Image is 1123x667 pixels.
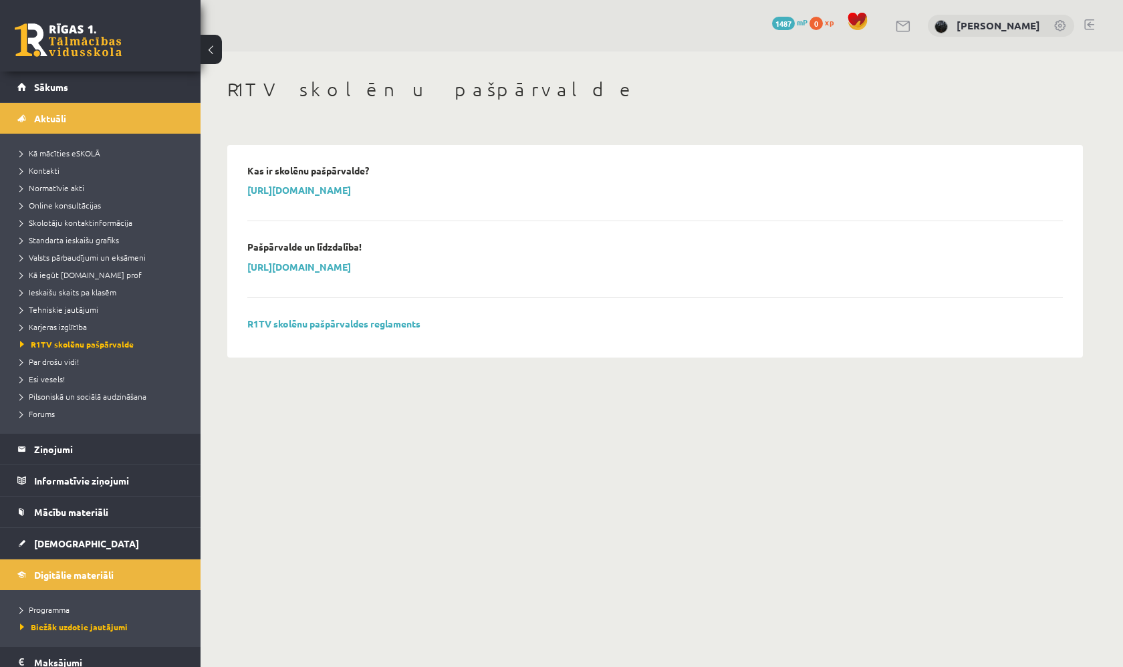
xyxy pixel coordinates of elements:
span: Karjeras izglītība [20,321,87,332]
span: Aktuāli [34,112,66,124]
a: Sākums [17,72,184,102]
span: Par drošu vidi! [20,356,79,367]
a: Forums [20,408,187,420]
a: Aktuāli [17,103,184,134]
a: [DEMOGRAPHIC_DATA] [17,528,184,559]
span: Valsts pārbaudījumi un eksāmeni [20,252,146,263]
a: 1487 mP [772,17,807,27]
span: Ieskaišu skaits pa klasēm [20,287,116,297]
a: Online konsultācijas [20,199,187,211]
a: Kā iegūt [DOMAIN_NAME] prof [20,269,187,281]
span: Skolotāju kontaktinformācija [20,217,132,228]
span: Esi vesels! [20,374,65,384]
span: Standarta ieskaišu grafiks [20,235,119,245]
span: R1TV skolēnu pašpārvalde [20,339,134,350]
a: [URL][DOMAIN_NAME] [247,184,351,196]
img: Karolina Rogalika [934,20,948,33]
legend: Ziņojumi [34,434,184,464]
span: Online konsultācijas [20,200,101,211]
a: Pilsoniskā un sociālā audzināšana [20,390,187,402]
a: Normatīvie akti [20,182,187,194]
span: Tehniskie jautājumi [20,304,98,315]
a: Ieskaišu skaits pa klasēm [20,286,187,298]
span: Forums [20,408,55,419]
h1: R1TV skolēnu pašpārvalde [227,78,1083,101]
a: Tehniskie jautājumi [20,303,187,315]
a: R1TV skolēnu pašpārvaldes reglaments [247,317,420,329]
span: 0 [809,17,823,30]
a: Esi vesels! [20,373,187,385]
span: mP [797,17,807,27]
a: Biežāk uzdotie jautājumi [20,621,187,633]
a: Rīgas 1. Tālmācības vidusskola [15,23,122,57]
p: Pašpārvalde un līdzdalība! [247,241,362,253]
span: Kontakti [20,165,59,176]
span: 1487 [772,17,795,30]
span: Digitālie materiāli [34,569,114,581]
span: Sākums [34,81,68,93]
a: Programma [20,604,187,616]
a: Karjeras izglītība [20,321,187,333]
span: xp [825,17,834,27]
span: [DEMOGRAPHIC_DATA] [34,537,139,549]
a: Valsts pārbaudījumi un eksāmeni [20,251,187,263]
a: [URL][DOMAIN_NAME] [247,261,351,273]
span: Programma [20,604,70,615]
span: Kā iegūt [DOMAIN_NAME] prof [20,269,142,280]
span: Biežāk uzdotie jautājumi [20,622,128,632]
a: R1TV skolēnu pašpārvalde [20,338,187,350]
a: Kā mācīties eSKOLĀ [20,147,187,159]
a: Ziņojumi [17,434,184,464]
span: Mācību materiāli [34,506,108,518]
legend: Informatīvie ziņojumi [34,465,184,496]
a: Mācību materiāli [17,497,184,527]
span: Kā mācīties eSKOLĀ [20,148,100,158]
a: Skolotāju kontaktinformācija [20,217,187,229]
a: 0 xp [809,17,840,27]
a: [PERSON_NAME] [957,19,1040,32]
a: Standarta ieskaišu grafiks [20,234,187,246]
a: Par drošu vidi! [20,356,187,368]
a: Kontakti [20,164,187,176]
span: Normatīvie akti [20,182,84,193]
span: Pilsoniskā un sociālā audzināšana [20,391,146,402]
a: Digitālie materiāli [17,559,184,590]
a: Informatīvie ziņojumi [17,465,184,496]
p: Kas ir skolēnu pašpārvalde? [247,165,369,176]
